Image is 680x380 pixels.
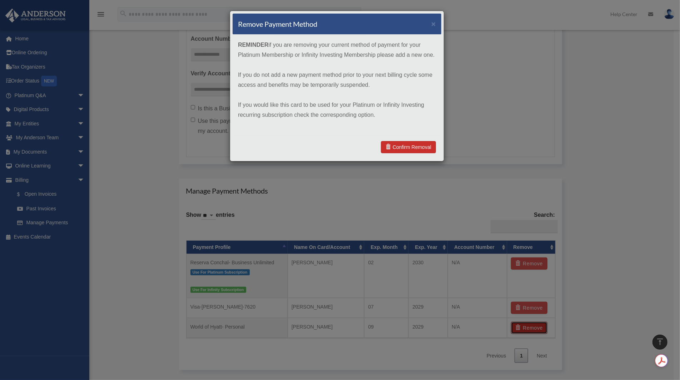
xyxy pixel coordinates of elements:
strong: REMINDER [238,42,268,48]
h4: Remove Payment Method [238,19,317,29]
div: if you are removing your current method of payment for your Platinum Membership or Infinity Inves... [233,35,441,135]
p: If you would like this card to be used for your Platinum or Infinity Investing recurring subscrip... [238,100,436,120]
a: Confirm Removal [381,141,436,153]
button: × [431,20,436,27]
p: If you do not add a new payment method prior to your next billing cycle some access and benefits ... [238,70,436,90]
